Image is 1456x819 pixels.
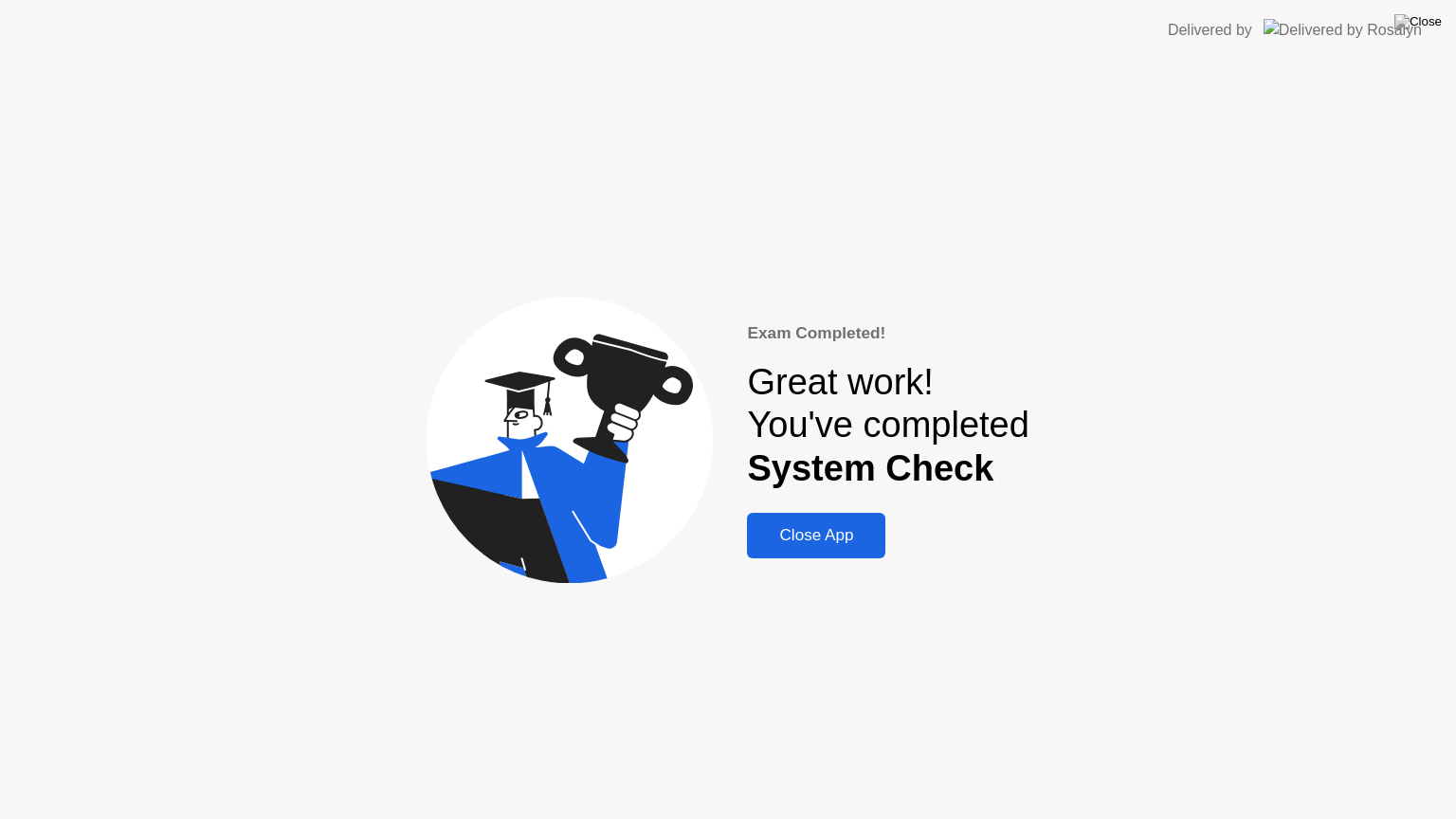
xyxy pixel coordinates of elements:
[1394,14,1442,29] img: Close
[747,448,993,488] b: System Check
[753,526,880,545] div: Close App
[747,361,1028,491] div: Great work! You've completed
[747,321,1028,346] div: Exam Completed!
[1264,19,1422,41] img: Delivered by Rosalyn
[747,513,885,558] button: Close App
[1168,19,1252,42] div: Delivered by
